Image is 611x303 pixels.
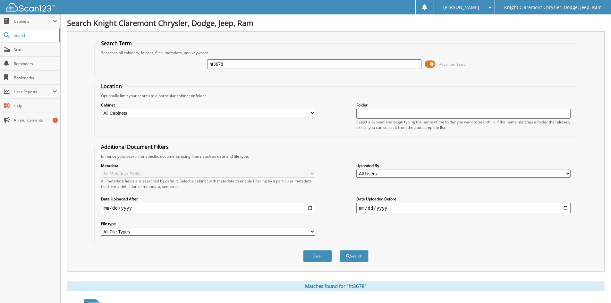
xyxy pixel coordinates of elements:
legend: Search Term [98,40,135,47]
input: end [356,203,571,213]
span: Cabinets [14,19,53,24]
label: Metadata [101,163,315,168]
a: here [168,184,177,189]
div: Select a cabinet and begin typing the name of the folder you want to search in. If the name match... [356,119,571,130]
span: Announcements [14,117,57,123]
div: Enhance your search for specific documents using filters such as date and file type. [98,154,574,159]
div: Matches found for "ht3678" [67,281,605,291]
button: Clear [303,250,332,262]
div: All metadata fields are searched by default. Select a cabinet with metadata to enable filtering b... [101,178,315,189]
span: Reminders [14,61,57,66]
label: Date Uploaded Before [356,196,571,202]
div: Searches all cabinets, folders, files, metadata, and keywords [98,50,574,55]
span: Bookmarks [14,75,57,80]
label: File type [101,221,315,226]
span: Knight Claremont Chrysler, Dodge, Jeep, Ram [504,5,602,9]
label: Cabinet [101,102,315,108]
h1: Search Knight Claremont Chrysler, Dodge, Jeep, Ram [67,18,605,28]
span: [PERSON_NAME] [443,5,479,9]
span: User Reports [14,89,53,95]
div: Optionally limit your search to a particular cabinet or folder [98,93,574,98]
span: Help [14,103,57,109]
legend: Additional Document Filters [98,143,172,150]
span: Scan [14,47,57,52]
button: Search [340,250,369,262]
input: start [101,203,315,213]
label: Folder [356,102,571,108]
legend: Location [98,83,125,90]
img: scan123-logo-white.svg [6,3,55,12]
label: Uploaded By [356,163,571,168]
span: Search [14,33,56,38]
div: 1 [53,118,58,123]
span: Advanced Search [439,62,468,67]
label: Date Uploaded After [101,196,315,202]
